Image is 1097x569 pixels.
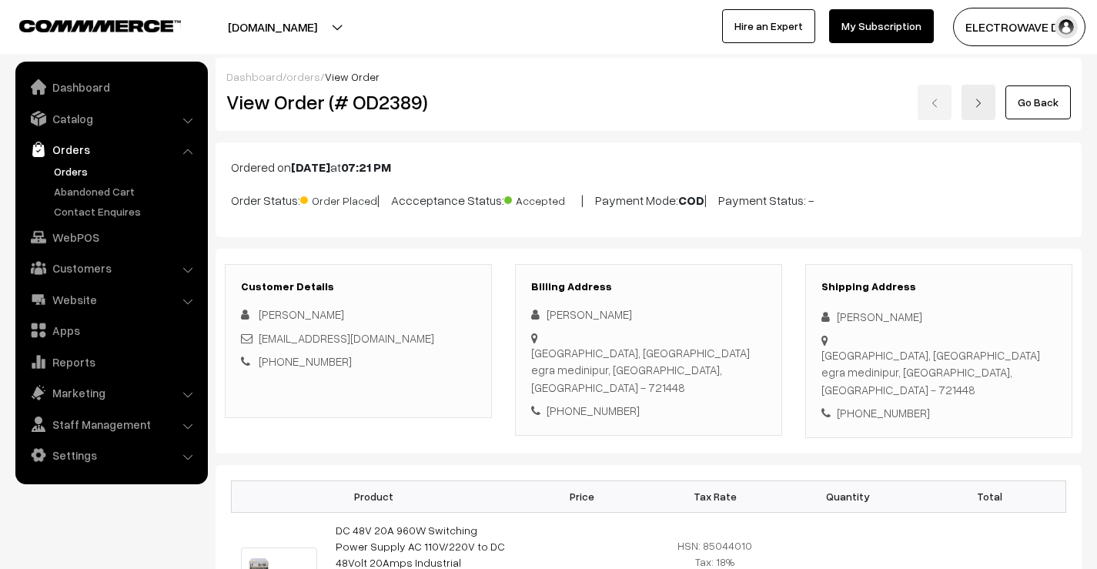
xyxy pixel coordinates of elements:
a: COMMMERCE [19,15,154,34]
a: Staff Management [19,410,202,438]
a: Customers [19,254,202,282]
th: Price [516,480,648,512]
a: [PHONE_NUMBER] [259,354,352,368]
a: Settings [19,441,202,469]
a: Dashboard [226,70,283,83]
a: Orders [50,163,202,179]
th: Tax Rate [648,480,781,512]
a: Orders [19,136,202,163]
img: COMMMERCE [19,20,181,32]
a: Apps [19,316,202,344]
span: Order Placed [300,189,377,209]
span: [PERSON_NAME] [259,307,344,321]
img: user [1055,15,1078,38]
h3: Shipping Address [821,280,1056,293]
div: / / [226,69,1071,85]
b: [DATE] [291,159,330,175]
div: [PERSON_NAME] [821,308,1056,326]
div: [PERSON_NAME] [531,306,766,323]
b: COD [678,192,704,208]
th: Product [232,480,517,512]
h3: Customer Details [241,280,476,293]
p: Order Status: | Accceptance Status: | Payment Mode: | Payment Status: - [231,189,1066,209]
a: orders [286,70,320,83]
div: [GEOGRAPHIC_DATA], [GEOGRAPHIC_DATA] egra medinipur, [GEOGRAPHIC_DATA], [GEOGRAPHIC_DATA] - 721448 [531,344,766,397]
a: WebPOS [19,223,202,251]
b: 07:21 PM [341,159,391,175]
h2: View Order (# OD2389) [226,90,493,114]
th: Total [914,480,1065,512]
div: [PHONE_NUMBER] [531,402,766,420]
a: Reports [19,348,202,376]
a: Dashboard [19,73,202,101]
a: Hire an Expert [722,9,815,43]
button: [DOMAIN_NAME] [174,8,371,46]
p: Ordered on at [231,158,1066,176]
a: Website [19,286,202,313]
button: ELECTROWAVE DE… [953,8,1085,46]
th: Quantity [781,480,914,512]
a: Abandoned Cart [50,183,202,199]
a: Marketing [19,379,202,407]
img: right-arrow.png [974,99,983,108]
a: Contact Enquires [50,203,202,219]
a: My Subscription [829,9,934,43]
span: View Order [325,70,380,83]
a: [EMAIL_ADDRESS][DOMAIN_NAME] [259,331,434,345]
div: [GEOGRAPHIC_DATA], [GEOGRAPHIC_DATA] egra medinipur, [GEOGRAPHIC_DATA], [GEOGRAPHIC_DATA] - 721448 [821,346,1056,399]
a: Go Back [1005,85,1071,119]
div: [PHONE_NUMBER] [821,404,1056,422]
h3: Billing Address [531,280,766,293]
span: Accepted [504,189,581,209]
a: Catalog [19,105,202,132]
